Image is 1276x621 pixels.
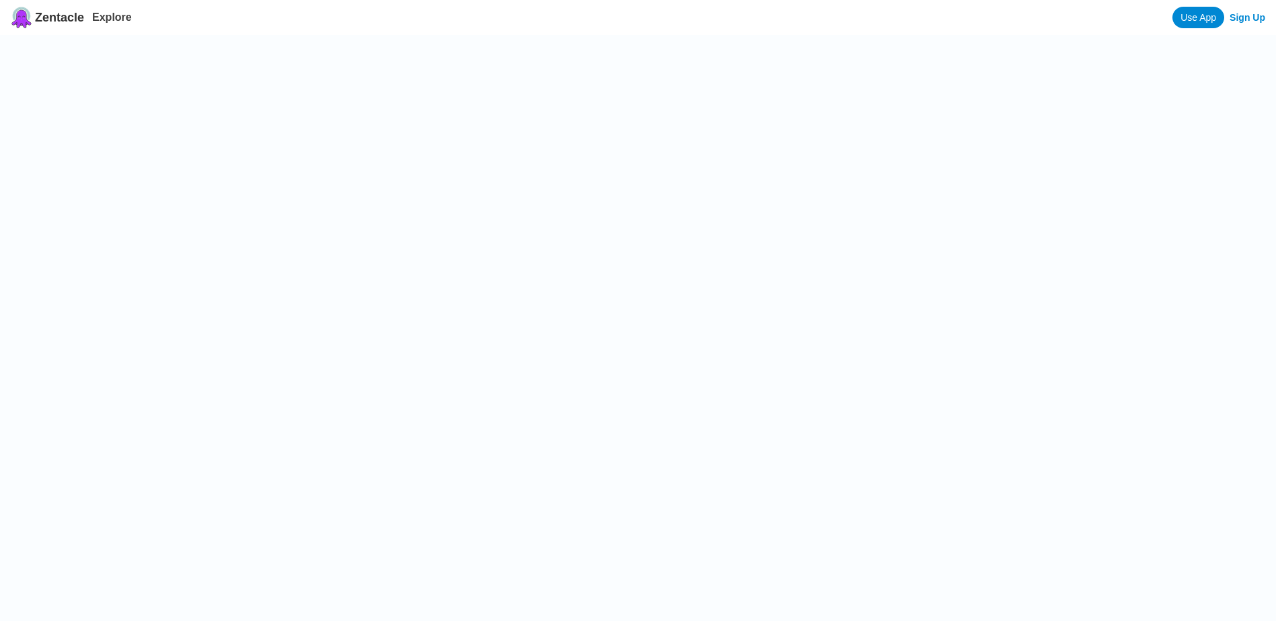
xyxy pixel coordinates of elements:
a: Sign Up [1230,12,1265,23]
span: Zentacle [35,11,84,25]
a: Explore [92,11,132,23]
img: Zentacle logo [11,7,32,28]
a: Zentacle logoZentacle [11,7,84,28]
a: Use App [1172,7,1224,28]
